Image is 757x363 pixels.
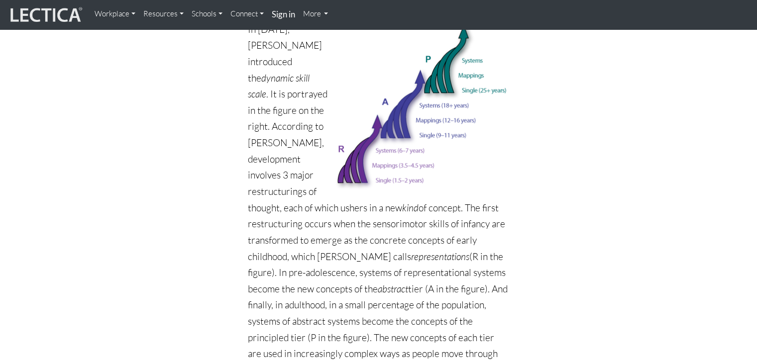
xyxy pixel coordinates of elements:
[139,4,188,24] a: Resources
[411,251,469,263] i: representations
[299,4,332,24] a: More
[188,4,226,24] a: Schools
[272,9,295,19] strong: Sign in
[8,5,83,24] img: lecticalive
[378,283,408,295] i: abstract
[91,4,139,24] a: Workplace
[268,4,299,25] a: Sign in
[402,202,419,214] i: kind
[248,72,310,100] i: dynamic skill scale
[226,4,268,24] a: Connect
